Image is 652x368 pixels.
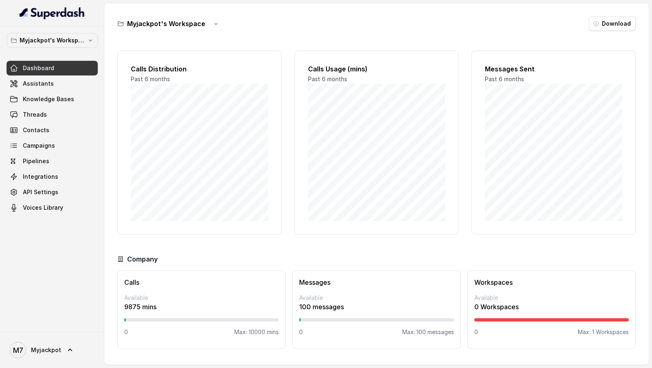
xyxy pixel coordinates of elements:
p: Max: 1 Workspaces [578,328,629,336]
text: M7 [13,346,23,355]
p: Available [299,294,454,302]
span: Assistants [23,80,54,88]
p: Myjackpot's Workspace [20,35,85,45]
span: API Settings [23,188,58,196]
span: Knowledge Bases [23,95,74,103]
a: Threads [7,107,98,122]
button: Download [589,16,636,31]
img: light.svg [20,7,85,20]
h2: Calls Usage (mins) [308,64,445,74]
a: Voices Library [7,200,98,215]
p: 0 [299,328,303,336]
p: 9875 mins [124,302,279,312]
span: Past 6 months [308,75,347,82]
p: 100 messages [299,302,454,312]
p: 0 [124,328,128,336]
a: Integrations [7,169,98,184]
span: Voices Library [23,204,63,212]
button: Myjackpot's Workspace [7,33,98,48]
a: Contacts [7,123,98,137]
span: Past 6 months [131,75,170,82]
span: Campaigns [23,142,55,150]
h2: Messages Sent [485,64,622,74]
h3: Myjackpot's Workspace [127,19,205,29]
span: Past 6 months [485,75,524,82]
a: Dashboard [7,61,98,75]
span: Contacts [23,126,49,134]
p: Available [474,294,629,302]
span: Myjackpot [31,346,61,354]
span: Dashboard [23,64,54,72]
h3: Company [127,254,158,264]
a: Knowledge Bases [7,92,98,106]
h3: Workspaces [474,277,629,287]
span: Threads [23,111,47,119]
a: Myjackpot [7,339,98,361]
p: 0 Workspaces [474,302,629,312]
p: Max: 100 messages [402,328,454,336]
h2: Calls Distribution [131,64,268,74]
p: 0 [474,328,478,336]
span: Pipelines [23,157,49,165]
h3: Calls [124,277,279,287]
h3: Messages [299,277,454,287]
p: Max: 10000 mins [234,328,279,336]
p: Available [124,294,279,302]
a: Campaigns [7,138,98,153]
a: Pipelines [7,154,98,168]
span: Integrations [23,173,58,181]
a: Assistants [7,76,98,91]
a: API Settings [7,185,98,200]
